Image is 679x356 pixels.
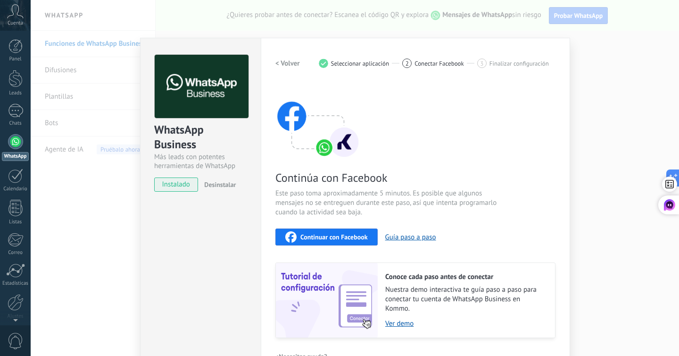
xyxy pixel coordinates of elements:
[385,285,546,314] span: Nuestra demo interactiva te guía paso a paso para conectar tu cuenta de WhatsApp Business en Kommo.
[154,153,247,170] div: Más leads con potentes herramientas de WhatsApp
[406,59,409,68] span: 2
[2,90,29,96] div: Leads
[8,20,23,26] span: Cuenta
[275,229,378,246] button: Continuar con Facebook
[155,178,198,192] span: instalado
[385,319,546,328] a: Ver demo
[2,280,29,287] div: Estadísticas
[2,152,29,161] div: WhatsApp
[2,120,29,127] div: Chats
[414,60,464,67] span: Conectar Facebook
[385,272,546,281] h2: Conoce cada paso antes de conectar
[200,178,236,192] button: Desinstalar
[2,250,29,256] div: Correo
[480,59,483,68] span: 3
[154,122,247,153] div: WhatsApp Business
[204,180,236,189] span: Desinstalar
[331,60,389,67] span: Seleccionar aplicación
[2,56,29,62] div: Panel
[489,60,549,67] span: Finalizar configuración
[275,83,360,159] img: connect with facebook
[155,55,248,119] img: logo_main.png
[275,59,300,68] h2: < Volver
[275,55,300,72] button: < Volver
[300,234,368,240] span: Continuar con Facebook
[2,186,29,192] div: Calendario
[275,189,500,217] span: Este paso toma aproximadamente 5 minutos. Es posible que algunos mensajes no se entreguen durante...
[2,219,29,225] div: Listas
[275,170,500,185] span: Continúa con Facebook
[385,233,436,242] button: Guía paso a paso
